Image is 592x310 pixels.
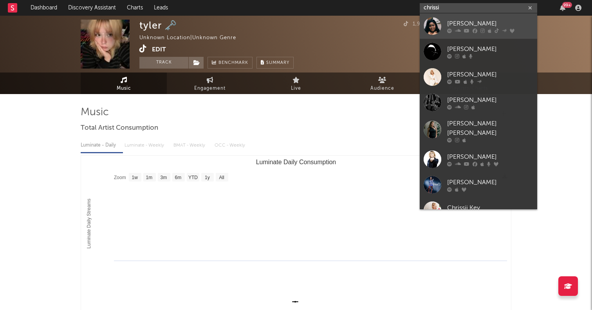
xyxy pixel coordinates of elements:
[339,73,425,94] a: Audience
[266,61,289,65] span: Summary
[404,22,427,27] span: 1,942
[219,175,224,180] text: All
[117,84,131,93] span: Music
[291,84,301,93] span: Live
[139,57,188,69] button: Track
[420,39,537,64] a: [PERSON_NAME]
[114,175,126,180] text: Zoom
[256,159,336,165] text: Luminate Daily Consumption
[447,70,533,79] div: [PERSON_NAME]
[420,172,537,198] a: [PERSON_NAME]
[161,175,167,180] text: 3m
[420,13,537,39] a: [PERSON_NAME]
[420,198,537,223] a: Chrissii Key
[188,175,198,180] text: YTD
[139,20,177,31] div: tyler 🗝️
[86,199,92,248] text: Luminate Daily Streams
[370,84,394,93] span: Audience
[253,73,339,94] a: Live
[447,19,533,28] div: [PERSON_NAME]
[447,178,533,187] div: [PERSON_NAME]
[146,175,153,180] text: 1m
[205,175,210,180] text: 1y
[420,115,537,147] a: [PERSON_NAME] [PERSON_NAME]
[420,64,537,90] a: [PERSON_NAME]
[167,73,253,94] a: Engagement
[447,152,533,161] div: [PERSON_NAME]
[132,175,138,180] text: 1w
[208,57,253,69] a: Benchmark
[420,147,537,172] a: [PERSON_NAME]
[139,33,245,43] div: Unknown Location | Unknown Genre
[447,95,533,105] div: [PERSON_NAME]
[447,203,533,212] div: Chrissii Key
[447,44,533,54] div: [PERSON_NAME]
[218,58,248,68] span: Benchmark
[447,119,533,138] div: [PERSON_NAME] [PERSON_NAME]
[560,5,565,11] button: 99+
[81,73,167,94] a: Music
[175,175,182,180] text: 6m
[420,3,537,13] input: Search for artists
[562,2,572,8] div: 99 +
[81,123,158,133] span: Total Artist Consumption
[420,90,537,115] a: [PERSON_NAME]
[256,57,294,69] button: Summary
[152,45,166,54] button: Edit
[194,84,226,93] span: Engagement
